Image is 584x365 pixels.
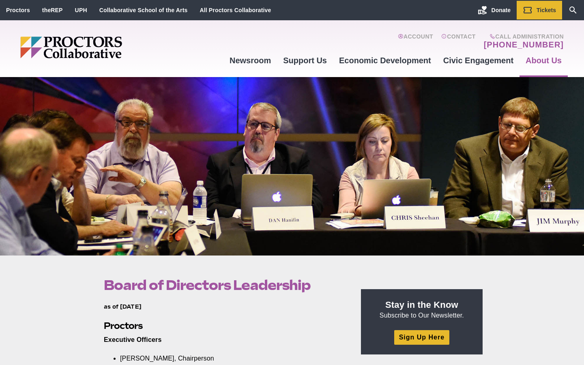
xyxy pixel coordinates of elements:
[481,33,564,40] span: Call Administration
[104,277,342,293] h1: Board of Directors Leadership
[371,299,473,320] p: Subscribe to Our Newsletter.
[20,36,185,58] img: Proctors logo
[104,320,342,332] h2: Proctors
[484,40,564,49] a: [PHONE_NUMBER]
[99,7,188,13] a: Collaborative School of the Arts
[333,49,437,71] a: Economic Development
[42,7,63,13] a: theREP
[492,7,511,13] span: Donate
[120,354,330,363] li: [PERSON_NAME], Chairperson
[385,300,458,310] strong: Stay in the Know
[200,7,271,13] a: All Proctors Collaborative
[472,1,517,19] a: Donate
[537,7,556,13] span: Tickets
[75,7,87,13] a: UPH
[6,7,30,13] a: Proctors
[104,303,342,311] h5: as of [DATE]
[223,49,277,71] a: Newsroom
[562,1,584,19] a: Search
[437,49,520,71] a: Civic Engagement
[520,49,568,71] a: About Us
[517,1,562,19] a: Tickets
[394,330,449,344] a: Sign Up Here
[441,33,476,49] a: Contact
[104,336,162,343] strong: Executive Officers
[277,49,333,71] a: Support Us
[398,33,433,49] a: Account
